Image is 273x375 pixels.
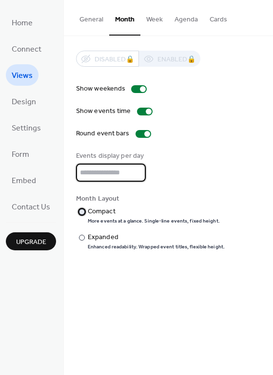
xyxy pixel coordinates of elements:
a: Embed [6,169,42,191]
div: More events at a glance. Single-line events, fixed height. [88,218,220,225]
div: Round event bars [76,129,130,139]
div: Expanded [88,232,223,243]
div: Compact [88,206,218,217]
a: Connect [6,38,47,59]
span: Upgrade [16,237,46,247]
a: Settings [6,117,47,138]
span: Home [12,16,33,31]
a: Contact Us [6,196,56,217]
div: Show events time [76,106,131,116]
div: Events display per day [76,151,144,161]
span: Views [12,68,33,84]
div: Month Layout [76,194,259,204]
span: Embed [12,173,36,189]
a: Form [6,143,35,165]
a: Design [6,91,42,112]
div: Show weekends [76,84,125,94]
a: Home [6,12,39,33]
span: Design [12,94,36,110]
span: Settings [12,121,41,136]
span: Connect [12,42,41,57]
a: Views [6,64,39,86]
span: Form [12,147,29,163]
button: Upgrade [6,232,56,250]
span: Contact Us [12,200,50,215]
div: Enhanced readability. Wrapped event titles, flexible height. [88,244,225,250]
